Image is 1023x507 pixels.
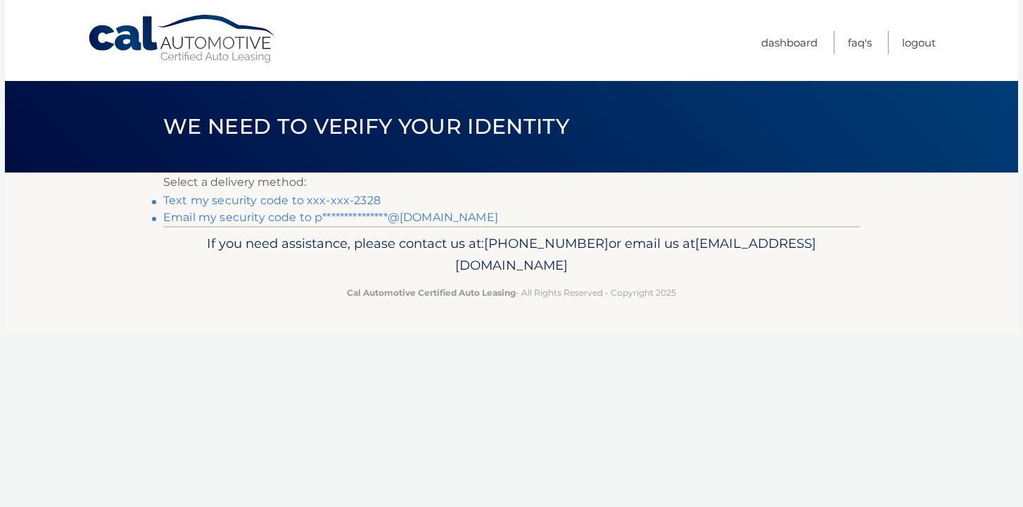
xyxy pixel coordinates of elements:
p: Select a delivery method: [163,173,860,192]
span: We need to verify your identity [163,113,569,139]
p: - All Rights Reserved - Copyright 2025 [172,285,851,300]
span: [PHONE_NUMBER] [484,235,609,251]
a: Cal Automotive [87,14,277,64]
a: Text my security code to xxx-xxx-2328 [163,194,381,207]
strong: Cal Automotive Certified Auto Leasing [347,287,516,298]
p: If you need assistance, please contact us at: or email us at [172,232,851,277]
a: Dashboard [761,31,818,54]
a: FAQ's [848,31,872,54]
a: Logout [902,31,936,54]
